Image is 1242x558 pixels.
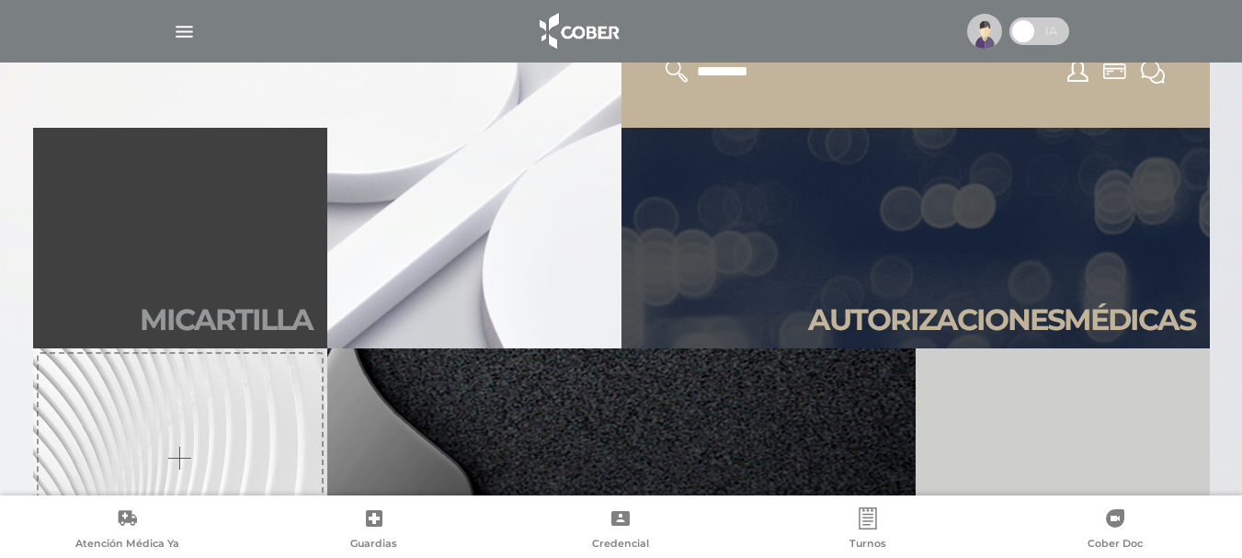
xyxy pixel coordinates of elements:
[991,507,1238,554] a: Cober Doc
[4,507,251,554] a: Atención Médica Ya
[497,507,745,554] a: Credencial
[967,14,1002,49] img: profile-placeholder.svg
[75,537,179,553] span: Atención Médica Ya
[592,537,649,553] span: Credencial
[745,507,992,554] a: Turnos
[530,9,626,53] img: logo_cober_home-white.png
[173,20,196,43] img: Cober_menu-lines-white.svg
[621,128,1210,348] a: Autorizacionesmédicas
[140,302,313,337] h2: Mi car tilla
[251,507,498,554] a: Guardias
[808,302,1195,337] h2: Autori zaciones médicas
[350,537,397,553] span: Guardias
[1088,537,1143,553] span: Cober Doc
[849,537,886,553] span: Turnos
[33,128,327,348] a: Micartilla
